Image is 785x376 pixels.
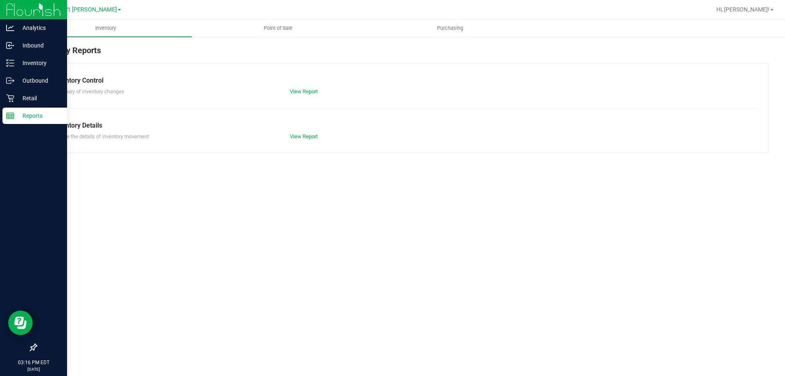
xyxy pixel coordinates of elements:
p: Inbound [14,41,63,50]
a: Point of Sale [192,20,364,37]
a: View Report [290,133,318,140]
span: Inventory [84,25,127,32]
inline-svg: Inventory [6,59,14,67]
inline-svg: Reports [6,112,14,120]
p: Analytics [14,23,63,33]
a: Purchasing [364,20,536,37]
p: Outbound [14,76,63,86]
span: Point of Sale [253,25,303,32]
p: Reports [14,111,63,121]
div: Inventory Details [53,121,752,131]
p: 03:16 PM EDT [4,359,63,366]
div: Inventory Reports [36,44,769,63]
inline-svg: Outbound [6,77,14,85]
a: View Report [290,88,318,95]
div: Inventory Control [53,76,752,86]
inline-svg: Retail [6,94,14,102]
a: Inventory [20,20,192,37]
inline-svg: Inbound [6,41,14,50]
p: Retail [14,93,63,103]
span: Summary of inventory changes [53,88,124,95]
p: Inventory [14,58,63,68]
inline-svg: Analytics [6,24,14,32]
span: Purchasing [426,25,474,32]
span: Hi, [PERSON_NAME]! [716,6,769,13]
iframe: Resource center [8,311,33,335]
span: New Port [PERSON_NAME] [46,6,117,13]
span: Explore the details of inventory movement [53,133,149,140]
p: [DATE] [4,366,63,372]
